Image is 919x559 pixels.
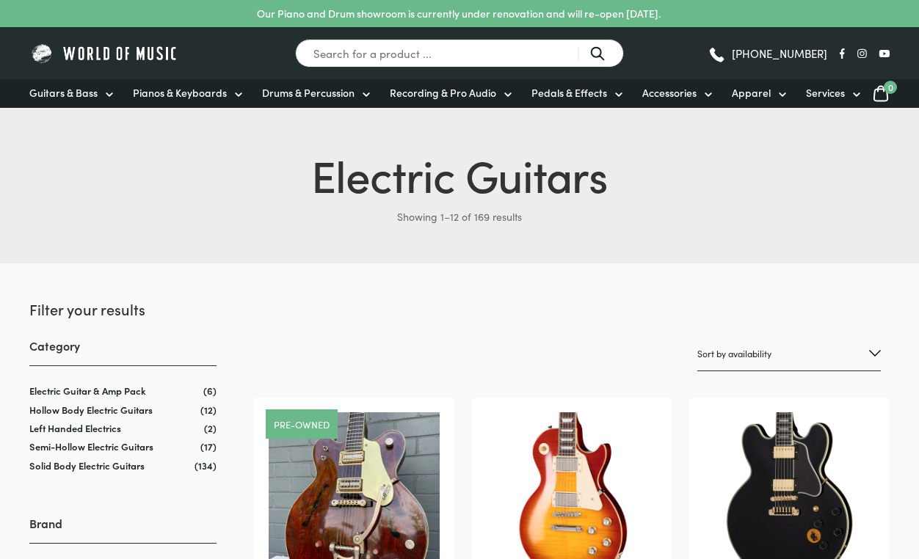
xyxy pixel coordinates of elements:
[29,421,121,435] a: Left Handed Electrics
[29,337,217,366] h3: Category
[200,403,217,416] span: (12)
[29,458,145,472] a: Solid Body Electric Guitars
[706,398,919,559] iframe: Chat with our support team
[390,85,496,101] span: Recording & Pro Audio
[29,515,217,544] h3: Brand
[29,439,153,453] a: Semi-Hollow Electric Guitars
[29,85,98,101] span: Guitars & Bass
[29,299,217,319] h2: Filter your results
[204,422,217,434] span: (2)
[29,403,153,417] a: Hollow Body Electric Guitars
[257,6,661,21] p: Our Piano and Drum showroom is currently under renovation and will re-open [DATE].
[203,384,217,397] span: (6)
[200,440,217,453] span: (17)
[29,42,180,65] img: World of Music
[295,39,624,67] input: Search for a product ...
[262,85,355,101] span: Drums & Percussion
[732,85,771,101] span: Apparel
[531,85,607,101] span: Pedals & Effects
[29,384,146,398] a: Electric Guitar & Amp Pack
[642,85,697,101] span: Accessories
[708,43,827,65] a: [PHONE_NUMBER]
[29,143,890,205] h1: Electric Guitars
[732,48,827,59] span: [PHONE_NUMBER]
[195,459,217,472] span: (134)
[133,85,227,101] span: Pianos & Keyboards
[274,420,330,429] a: Pre-owned
[29,205,890,228] p: Showing 1–12 of 169 results
[806,85,845,101] span: Services
[697,337,881,371] select: Shop order
[884,81,897,94] span: 0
